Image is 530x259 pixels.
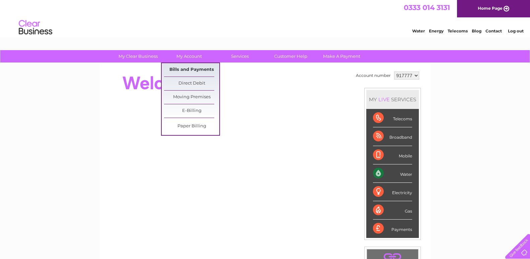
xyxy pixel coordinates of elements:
[373,109,412,127] div: Telecoms
[212,50,268,62] a: Services
[354,70,392,81] td: Account number
[373,146,412,164] div: Mobile
[429,28,444,33] a: Energy
[373,201,412,220] div: Gas
[485,28,502,33] a: Contact
[164,104,219,118] a: E-Billing
[412,28,425,33] a: Water
[164,63,219,77] a: Bills and Payments
[314,50,369,62] a: Make A Payment
[164,91,219,104] a: Moving Premises
[373,127,412,146] div: Broadband
[373,164,412,183] div: Water
[161,50,217,62] a: My Account
[366,90,419,109] div: MY SERVICES
[472,28,481,33] a: Blog
[110,50,166,62] a: My Clear Business
[263,50,318,62] a: Customer Help
[373,220,412,238] div: Payments
[373,183,412,201] div: Electricity
[404,3,450,12] a: 0333 014 3131
[377,96,391,103] div: LIVE
[164,120,219,133] a: Paper Billing
[508,28,524,33] a: Log out
[18,17,53,38] img: logo.png
[164,77,219,90] a: Direct Debit
[107,4,424,32] div: Clear Business is a trading name of Verastar Limited (registered in [GEOGRAPHIC_DATA] No. 3667643...
[448,28,468,33] a: Telecoms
